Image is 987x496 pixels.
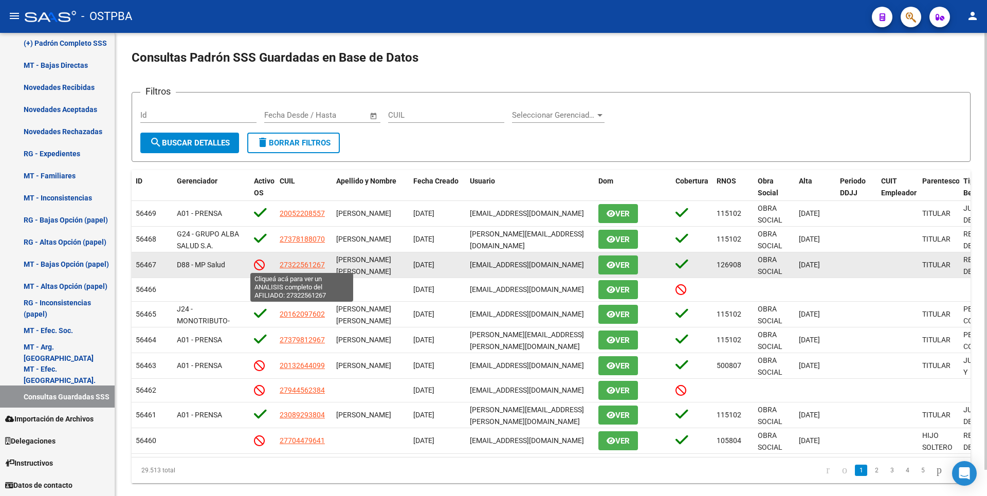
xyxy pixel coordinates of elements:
[136,411,156,419] span: 56461
[949,465,964,476] a: go to last page
[917,465,929,476] a: 5
[884,462,900,479] li: page 3
[598,356,638,375] button: Ver
[900,462,915,479] li: page 4
[336,411,391,419] span: [PERSON_NAME]
[598,431,638,450] button: Ver
[177,209,222,217] span: A01 - PRENSA
[81,5,132,28] span: - OSTPBA
[336,177,396,185] span: Apellido y Nombre
[821,465,834,476] a: go to first page
[470,230,584,250] span: [PERSON_NAME][EMAIL_ADDRESS][DOMAIN_NAME]
[758,356,807,493] span: OBRA SOCIAL DE INSTITUTO NACIONAL DE SERVICIOS SOCIALES PARA JUBILADOS Y PENSIONADOS
[758,204,827,294] span: OBRA SOCIAL DE DE TRABAJADORES DE PRENSA DE BUENOS AIRES
[257,138,331,148] span: Borrar Filtros
[413,336,434,344] span: [DATE]
[368,110,380,122] button: Open calendar
[470,177,495,185] span: Usuario
[717,261,741,269] span: 126908
[675,177,708,185] span: Cobertura
[280,285,325,293] span: 27188779617
[470,310,584,318] span: [EMAIL_ADDRESS][DOMAIN_NAME]
[717,361,741,370] span: 500807
[280,209,325,217] span: 20052208557
[922,177,960,185] span: Parentesco
[512,111,595,120] span: Seleccionar Gerenciador
[799,261,820,269] span: [DATE]
[264,111,298,120] input: Start date
[799,209,820,217] span: [DATE]
[758,177,778,197] span: Obra Social
[276,170,332,215] datatable-header-cell: CUIL
[280,361,325,370] span: 20132644099
[717,209,741,217] span: 115102
[136,285,156,293] span: 56466
[901,465,913,476] a: 4
[922,336,951,344] span: TITULAR
[881,177,917,197] span: CUIT Empleador
[922,411,951,419] span: TITULAR
[886,465,898,476] a: 3
[470,361,584,370] span: [EMAIL_ADDRESS][DOMAIN_NAME]
[177,411,222,419] span: A01 - PRENSA
[922,209,951,217] span: TITULAR
[409,170,466,215] datatable-header-cell: Fecha Creado
[717,177,736,185] span: RNOS
[136,310,156,318] span: 56465
[615,386,630,395] span: Ver
[413,261,434,269] span: [DATE]
[470,330,584,351] span: [PERSON_NAME][EMAIL_ADDRESS][PERSON_NAME][DOMAIN_NAME]
[615,261,630,270] span: Ver
[177,361,222,370] span: A01 - PRENSA
[280,336,325,344] span: 27379812967
[598,406,638,425] button: Ver
[799,336,820,344] span: [DATE]
[250,170,276,215] datatable-header-cell: Activo OS
[173,170,250,215] datatable-header-cell: Gerenciador
[470,386,584,394] span: [EMAIL_ADDRESS][DOMAIN_NAME]
[598,381,638,400] button: Ver
[932,465,946,476] a: go to next page
[177,336,222,344] span: A01 - PRENSA
[5,413,94,425] span: Importación de Archivos
[470,436,584,445] span: [EMAIL_ADDRESS][DOMAIN_NAME]
[413,310,434,318] span: [DATE]
[717,336,741,344] span: 115102
[758,255,827,357] span: OBRA SOCIAL DE DE LOS MEDICOS DE LA CIUDAD DE BUENOS AIRES
[799,411,820,419] span: [DATE]
[177,177,217,185] span: Gerenciador
[915,462,930,479] li: page 5
[840,177,866,197] span: Periodo DDJJ
[598,280,638,299] button: Ver
[413,361,434,370] span: [DATE]
[470,406,584,426] span: [PERSON_NAME][EMAIL_ADDRESS][PERSON_NAME][DOMAIN_NAME]
[922,235,951,243] span: TITULAR
[150,138,230,148] span: Buscar Detalles
[136,386,156,394] span: 56462
[877,170,918,215] datatable-header-cell: CUIT Empleador
[336,209,391,217] span: [PERSON_NAME]
[280,177,295,185] span: CUIL
[413,436,434,445] span: [DATE]
[132,170,173,215] datatable-header-cell: ID
[470,261,584,269] span: [EMAIL_ADDRESS][DOMAIN_NAME]
[257,136,269,149] mat-icon: delete
[177,305,237,348] span: J24 - MONOTRIBUTO-IGUALDAD SALUD-PRENSA
[615,336,630,345] span: Ver
[177,261,225,269] span: D88 - MP Salud
[413,209,434,217] span: [DATE]
[280,386,325,394] span: 27944562384
[280,411,325,419] span: 23089293804
[952,461,977,486] div: Open Intercom Messenger
[758,230,827,320] span: OBRA SOCIAL DE DE TRABAJADORES DE PRENSA DE BUENOS AIRES
[615,411,630,420] span: Ver
[336,361,391,370] span: [PERSON_NAME]
[594,170,671,215] datatable-header-cell: Dom
[470,285,584,293] span: [EMAIL_ADDRESS][DOMAIN_NAME]
[799,235,820,243] span: [DATE]
[758,406,827,495] span: OBRA SOCIAL DE DE TRABAJADORES DE PRENSA DE BUENOS AIRES
[8,10,21,22] mat-icon: menu
[799,177,812,185] span: Alta
[922,310,951,318] span: TITULAR
[870,465,883,476] a: 2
